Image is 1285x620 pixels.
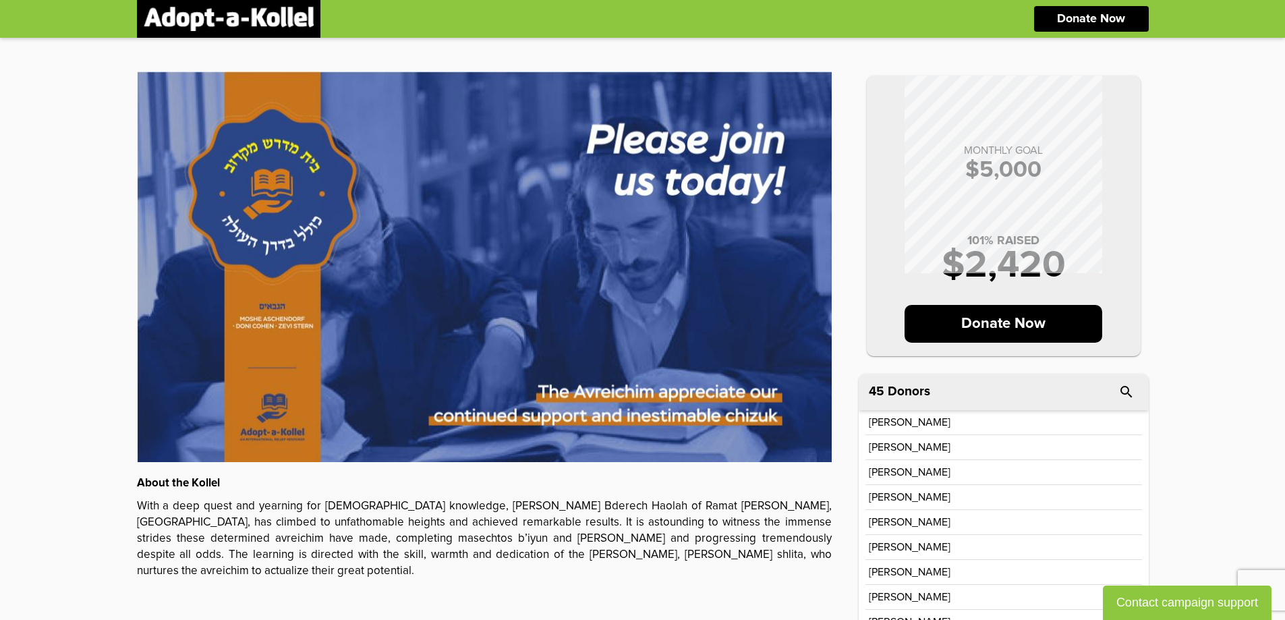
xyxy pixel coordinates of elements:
[869,417,950,428] p: [PERSON_NAME]
[905,305,1102,343] p: Donate Now
[869,385,884,398] span: 45
[869,442,950,453] p: [PERSON_NAME]
[880,145,1127,156] p: MONTHLY GOAL
[1057,13,1125,25] p: Donate Now
[869,567,950,577] p: [PERSON_NAME]
[869,467,950,478] p: [PERSON_NAME]
[1103,586,1272,620] button: Contact campaign support
[137,72,832,462] img: XxLGW9v01i.X9pAaCVsNZ.JPG
[869,517,950,528] p: [PERSON_NAME]
[137,478,220,489] strong: About the Kollel
[888,385,930,398] p: Donors
[1118,384,1135,400] i: search
[869,592,950,602] p: [PERSON_NAME]
[880,159,1127,181] p: $
[869,542,950,553] p: [PERSON_NAME]
[869,492,950,503] p: [PERSON_NAME]
[137,499,832,580] p: With a deep quest and yearning for [DEMOGRAPHIC_DATA] knowledge, [PERSON_NAME] Bderech Haolah of ...
[144,7,314,31] img: logonobg.png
